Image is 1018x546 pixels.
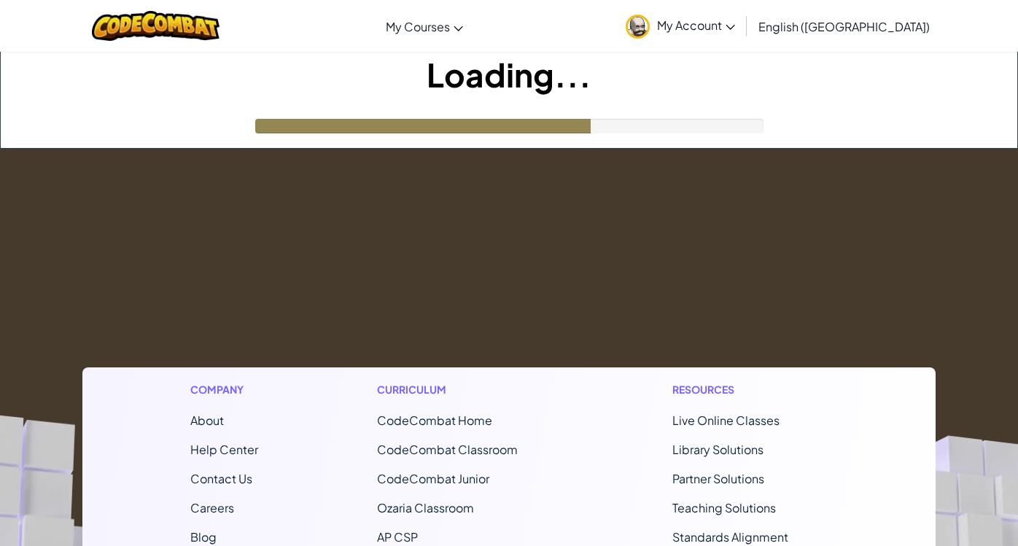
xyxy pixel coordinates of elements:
[1,52,1017,97] h1: Loading...
[378,7,470,46] a: My Courses
[92,11,219,41] img: CodeCombat logo
[377,382,553,397] h1: Curriculum
[657,17,735,33] span: My Account
[190,413,224,428] a: About
[377,413,492,428] span: CodeCombat Home
[190,471,252,486] span: Contact Us
[377,500,474,515] a: Ozaria Classroom
[672,442,763,457] a: Library Solutions
[758,19,930,34] span: English ([GEOGRAPHIC_DATA])
[377,471,489,486] a: CodeCombat Junior
[672,500,776,515] a: Teaching Solutions
[190,382,258,397] h1: Company
[386,19,450,34] span: My Courses
[190,442,258,457] a: Help Center
[190,529,217,545] a: Blog
[672,413,780,428] a: Live Online Classes
[626,15,650,39] img: avatar
[672,529,788,545] a: Standards Alignment
[377,442,518,457] a: CodeCombat Classroom
[618,3,742,49] a: My Account
[190,500,234,515] a: Careers
[672,471,764,486] a: Partner Solutions
[672,382,828,397] h1: Resources
[751,7,937,46] a: English ([GEOGRAPHIC_DATA])
[377,529,418,545] a: AP CSP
